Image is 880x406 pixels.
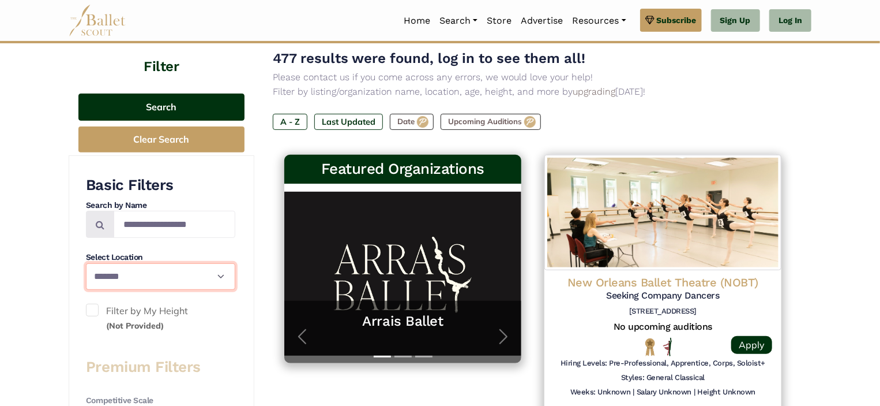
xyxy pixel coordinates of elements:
[573,86,615,97] a: upgrading
[399,9,435,33] a: Home
[86,200,235,211] h4: Search by Name
[273,84,793,99] p: Filter by listing/organization name, location, age, height, and more by [DATE]!
[554,275,772,290] h4: New Orleans Ballet Theatre (NOBT)
[441,114,541,130] label: Upcoming Auditions
[731,336,772,354] a: Apply
[516,9,567,33] a: Advertise
[374,350,391,363] button: Slide 1
[621,373,705,383] h6: Styles: General Classical
[482,9,516,33] a: Store
[645,14,655,27] img: gem.svg
[698,388,755,397] h6: Height Unknown
[637,388,691,397] h6: Salary Unknown
[106,321,164,331] small: (Not Provided)
[554,307,772,316] h6: [STREET_ADDRESS]
[69,29,254,76] h4: Filter
[657,14,697,27] span: Subscribe
[544,155,781,270] img: Logo
[415,350,433,363] button: Slide 3
[561,359,765,368] h6: Hiring Levels: Pre-Professional, Apprentice, Corps, Soloist+
[694,388,695,397] h6: |
[640,9,702,32] a: Subscribe
[390,114,434,130] label: Date
[663,338,672,356] img: All
[567,9,630,33] a: Resources
[314,114,383,130] label: Last Updated
[86,176,235,195] h3: Basic Filters
[86,252,235,263] h4: Select Location
[86,357,235,377] h3: Premium Filters
[711,9,760,32] a: Sign Up
[78,126,245,152] button: Clear Search
[554,290,772,302] h5: Seeking Company Dancers
[769,9,811,32] a: Log In
[570,388,630,397] h6: Weeks: Unknown
[435,9,482,33] a: Search
[554,321,772,333] h5: No upcoming auditions
[86,304,235,333] label: Filter by My Height
[273,70,793,85] p: Please contact us if you come across any errors, we would love your help!
[633,388,634,397] h6: |
[294,159,512,179] h3: Featured Organizations
[643,338,657,356] img: National
[394,350,412,363] button: Slide 2
[78,94,245,121] button: Search
[114,211,235,238] input: Search by names...
[273,114,307,130] label: A - Z
[296,312,510,330] a: Arrais Ballet
[273,50,585,66] span: 477 results were found, log in to see them all!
